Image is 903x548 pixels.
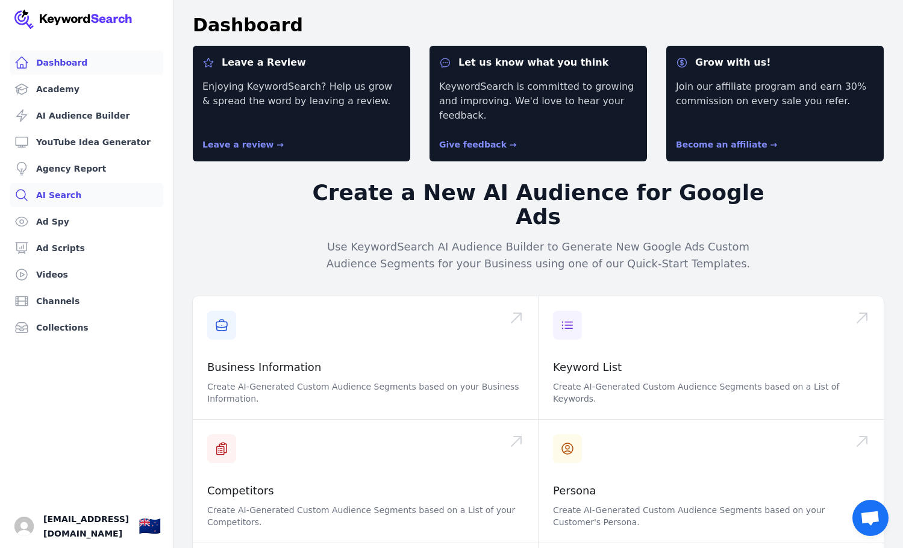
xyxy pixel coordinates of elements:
a: Give feedback [439,140,517,149]
p: KeywordSearch is committed to growing and improving. We'd love to hear your feedback. [439,79,637,123]
dt: Leave a Review [202,55,401,70]
span: → [277,140,284,149]
span: → [510,140,517,149]
dt: Let us know what you think [439,55,637,70]
a: Keyword List [553,361,622,373]
a: YouTube Idea Generator [10,130,163,154]
a: Ad Scripts [10,236,163,260]
h2: Create a New AI Audience for Google Ads [307,181,770,229]
a: Ad Spy [10,210,163,234]
a: Channels [10,289,163,313]
a: Persona [553,484,596,497]
p: Join our affiliate program and earn 30% commission on every sale you refer. [676,79,874,123]
a: Leave a review [202,140,284,149]
dt: Grow with us! [676,55,874,70]
a: Competitors [207,484,274,497]
img: Your Company [14,10,133,29]
a: Collections [10,316,163,340]
button: Open user button [14,517,34,536]
span: [EMAIL_ADDRESS][DOMAIN_NAME] [43,512,129,541]
a: Dashboard [10,51,163,75]
a: Business Information [207,361,321,373]
a: Academy [10,77,163,101]
a: Become an affiliate [676,140,777,149]
a: Agency Report [10,157,163,181]
span: → [770,140,778,149]
p: Use KeywordSearch AI Audience Builder to Generate New Google Ads Custom Audience Segments for you... [307,238,770,272]
a: Videos [10,263,163,287]
button: 🇳🇿 [139,514,161,538]
p: Enjoying KeywordSearch? Help us grow & spread the word by leaving a review. [202,79,401,123]
a: Open chat [852,500,889,536]
h1: Dashboard [193,14,303,36]
a: AI Search [10,183,163,207]
a: AI Audience Builder [10,104,163,128]
div: 🇳🇿 [139,515,161,537]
